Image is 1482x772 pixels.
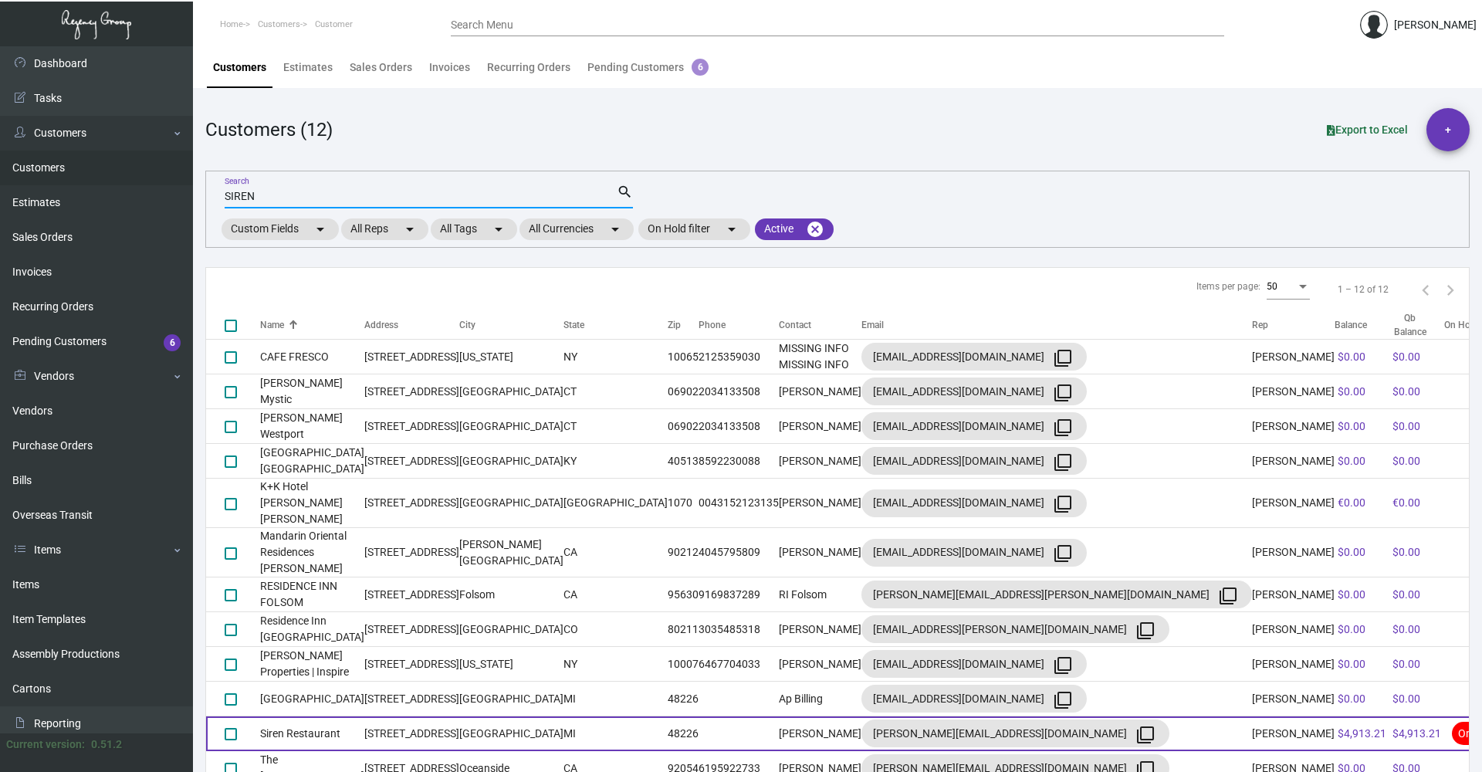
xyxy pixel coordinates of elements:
td: 10007 [668,647,699,682]
td: [PERSON_NAME] Westport [260,409,364,444]
div: 1 – 12 of 12 [1338,283,1389,296]
td: $0.00 [1389,409,1444,444]
td: CO [563,612,668,647]
td: RI Folsom [779,577,861,612]
img: admin@bootstrapmaster.com [1360,11,1388,39]
mat-icon: filter_none [1054,384,1072,402]
td: [PERSON_NAME] [779,716,861,751]
td: RESIDENCE INN FOLSOM [260,577,364,612]
td: CAFE FRESCO [260,340,364,374]
td: [PERSON_NAME] [779,409,861,444]
td: [PERSON_NAME] Properties | Inspire [260,647,364,682]
td: CT [563,409,668,444]
mat-icon: arrow_drop_down [606,220,624,239]
span: Home [220,19,243,29]
td: [PERSON_NAME][GEOGRAPHIC_DATA] [459,528,563,577]
mat-icon: filter_none [1054,495,1072,513]
div: Contact [779,318,811,332]
td: 06902 [668,409,699,444]
td: $0.00 [1389,647,1444,682]
div: Balance [1335,318,1367,332]
td: [GEOGRAPHIC_DATA] [459,682,563,716]
td: Siren Restaurant [260,716,364,751]
td: [PERSON_NAME] [779,647,861,682]
span: Customers [258,19,300,29]
div: Name [260,318,284,332]
div: Phone [699,318,779,332]
td: $0.00 [1389,612,1444,647]
th: Email [861,311,1252,340]
div: [PERSON_NAME][EMAIL_ADDRESS][DOMAIN_NAME] [873,721,1158,746]
td: Ap Billing [779,682,861,716]
td: [GEOGRAPHIC_DATA] [459,716,563,751]
mat-icon: arrow_drop_down [311,220,330,239]
div: Contact [779,318,861,332]
td: [PERSON_NAME] [1252,612,1335,647]
td: K+K Hotel [PERSON_NAME] [PERSON_NAME] [260,479,364,528]
mat-icon: arrow_drop_down [722,220,741,239]
div: Balance [1335,318,1389,332]
td: [STREET_ADDRESS] [364,340,459,374]
td: 48226 [668,716,699,751]
td: $0.00 [1389,444,1444,479]
td: NY [563,340,668,374]
td: $0.00 [1389,577,1444,612]
div: Address [364,318,398,332]
div: [PERSON_NAME][EMAIL_ADDRESS][PERSON_NAME][DOMAIN_NAME] [873,582,1240,607]
td: $0.00 [1389,528,1444,577]
td: [GEOGRAPHIC_DATA] [459,479,563,528]
button: Export to Excel [1315,116,1420,144]
mat-chip: All Reps [341,218,428,240]
mat-icon: search [617,183,633,201]
td: 48226 [668,682,699,716]
td: [STREET_ADDRESS] [364,612,459,647]
td: [PERSON_NAME] [1252,409,1335,444]
mat-icon: arrow_drop_down [489,220,508,239]
div: Items per page: [1196,279,1260,293]
td: KY [563,444,668,479]
mat-chip: On Hold filter [638,218,750,240]
td: Residence Inn [GEOGRAPHIC_DATA] [260,612,364,647]
td: [US_STATE] [459,647,563,682]
td: [STREET_ADDRESS] [364,682,459,716]
span: + [1445,108,1451,151]
td: [GEOGRAPHIC_DATA] [563,479,668,528]
div: State [563,318,668,332]
td: [PERSON_NAME] [1252,444,1335,479]
td: 2034133508 [699,374,779,409]
div: Recurring Orders [487,59,570,76]
td: 90212 [668,528,699,577]
td: MI [563,716,668,751]
div: Rep [1252,318,1335,332]
div: Pending Customers [587,59,709,76]
div: [EMAIL_ADDRESS][DOMAIN_NAME] [873,540,1075,565]
td: [STREET_ADDRESS] [364,647,459,682]
div: [EMAIL_ADDRESS][DOMAIN_NAME] [873,686,1075,711]
div: Rep [1252,318,1268,332]
span: €0.00 [1338,496,1365,509]
div: Estimates [283,59,333,76]
button: + [1426,108,1470,151]
div: [EMAIL_ADDRESS][DOMAIN_NAME] [873,652,1075,676]
mat-icon: filter_none [1054,656,1072,675]
div: Address [364,318,459,332]
td: [PERSON_NAME] [1252,528,1335,577]
div: Invoices [429,59,470,76]
td: [PERSON_NAME] [1252,479,1335,528]
div: [EMAIL_ADDRESS][DOMAIN_NAME] [873,344,1075,369]
td: [GEOGRAPHIC_DATA] [459,444,563,479]
td: CA [563,528,668,577]
div: Customers (12) [205,116,333,144]
td: 80211 [668,612,699,647]
td: [STREET_ADDRESS] [364,444,459,479]
mat-icon: arrow_drop_down [401,220,419,239]
td: $0.00 [1389,682,1444,716]
td: [STREET_ADDRESS] [364,528,459,577]
td: [US_STATE] [459,340,563,374]
td: MISSING INFO MISSING INFO [779,340,861,374]
mat-chip: All Currencies [519,218,634,240]
td: [GEOGRAPHIC_DATA] [GEOGRAPHIC_DATA] [260,444,364,479]
td: $0.00 [1389,340,1444,374]
td: 40513 [668,444,699,479]
td: €0.00 [1389,479,1444,528]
